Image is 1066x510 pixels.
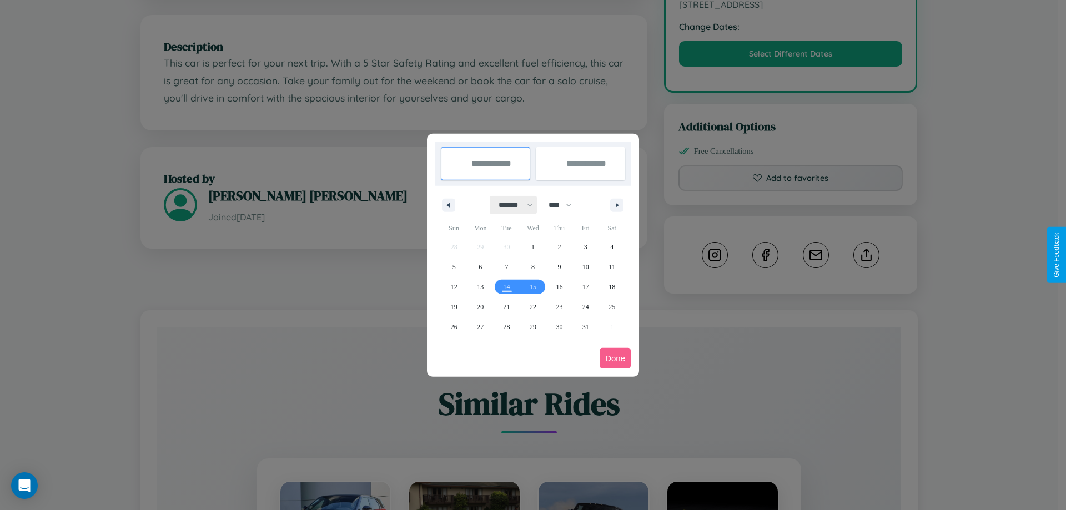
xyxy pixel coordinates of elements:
span: 25 [609,297,615,317]
button: 8 [520,257,546,277]
button: 12 [441,277,467,297]
button: 27 [467,317,493,337]
span: Sun [441,219,467,237]
button: 3 [572,237,599,257]
button: 22 [520,297,546,317]
span: 30 [556,317,562,337]
span: 7 [505,257,509,277]
span: 2 [557,237,561,257]
span: 21 [504,297,510,317]
button: 25 [599,297,625,317]
span: 28 [504,317,510,337]
span: 3 [584,237,587,257]
button: 9 [546,257,572,277]
span: Mon [467,219,493,237]
span: 17 [582,277,589,297]
span: Wed [520,219,546,237]
button: 14 [494,277,520,297]
button: 15 [520,277,546,297]
span: 4 [610,237,614,257]
span: 14 [504,277,510,297]
button: Done [600,348,631,368]
span: 10 [582,257,589,277]
button: 21 [494,297,520,317]
button: 18 [599,277,625,297]
button: 4 [599,237,625,257]
button: 19 [441,297,467,317]
span: 5 [452,257,456,277]
span: 26 [451,317,457,337]
span: 1 [531,237,535,257]
span: 16 [556,277,562,297]
div: Open Intercom Messenger [11,472,38,499]
span: 20 [477,297,484,317]
span: 9 [557,257,561,277]
span: Sat [599,219,625,237]
button: 20 [467,297,493,317]
span: 18 [609,277,615,297]
span: 29 [530,317,536,337]
button: 10 [572,257,599,277]
span: 31 [582,317,589,337]
span: Fri [572,219,599,237]
button: 7 [494,257,520,277]
button: 23 [546,297,572,317]
button: 26 [441,317,467,337]
button: 17 [572,277,599,297]
span: 23 [556,297,562,317]
button: 11 [599,257,625,277]
span: 11 [609,257,615,277]
button: 29 [520,317,546,337]
span: 12 [451,277,457,297]
span: Thu [546,219,572,237]
span: Tue [494,219,520,237]
span: 15 [530,277,536,297]
button: 24 [572,297,599,317]
div: Give Feedback [1053,233,1060,277]
button: 16 [546,277,572,297]
span: 8 [531,257,535,277]
button: 5 [441,257,467,277]
span: 22 [530,297,536,317]
span: 19 [451,297,457,317]
button: 1 [520,237,546,257]
button: 13 [467,277,493,297]
span: 27 [477,317,484,337]
button: 30 [546,317,572,337]
span: 13 [477,277,484,297]
span: 6 [479,257,482,277]
span: 24 [582,297,589,317]
button: 2 [546,237,572,257]
button: 28 [494,317,520,337]
button: 6 [467,257,493,277]
button: 31 [572,317,599,337]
